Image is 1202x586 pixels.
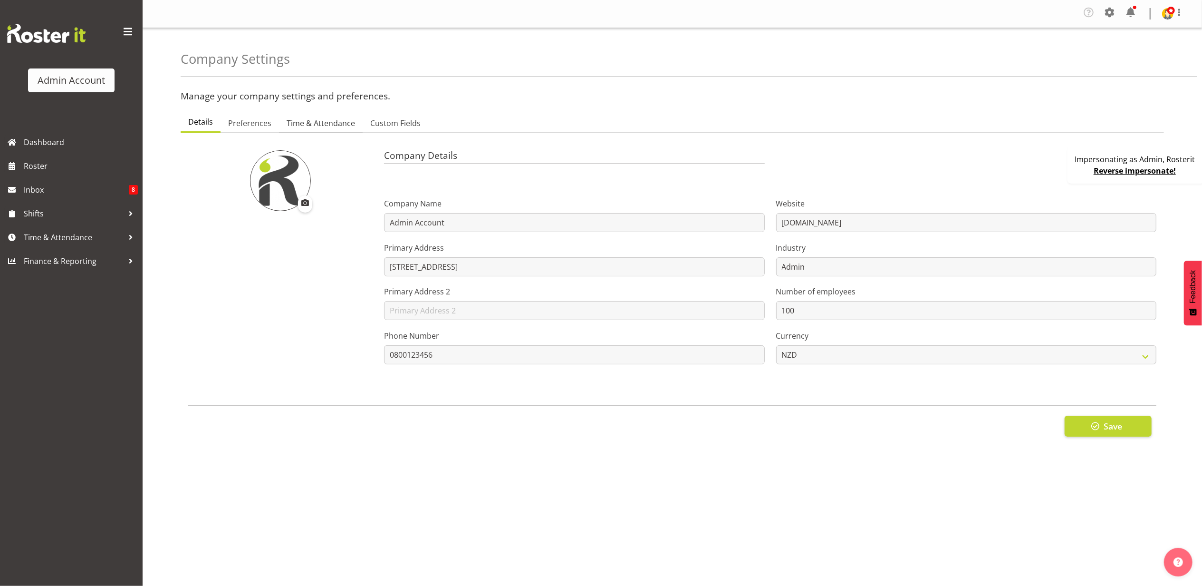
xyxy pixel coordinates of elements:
img: admin-rosteritf9cbda91fdf824d97c9d6345b1f660ea.png [1162,8,1173,20]
span: Feedback [1189,270,1197,303]
span: Time & Attendance [24,230,124,244]
div: Admin Account [38,73,105,88]
span: Roster [24,159,138,173]
span: Inbox [24,183,129,197]
span: Time & Attendance [287,117,355,129]
span: Dashboard [24,135,138,149]
span: Custom Fields [370,117,421,129]
span: Finance & Reporting [24,254,124,268]
h2: Company Settings [181,52,290,67]
span: Shifts [24,206,124,221]
span: 8 [129,185,138,195]
a: Reverse impersonate! [1094,166,1176,176]
p: Impersonating as Admin, Rosterit [1075,154,1195,165]
button: Feedback - Show survey [1184,261,1202,325]
img: Rosterit website logo [7,24,86,43]
span: Details [188,116,213,127]
h3: Manage your company settings and preferences. [181,91,1164,101]
span: Preferences [228,117,271,129]
img: help-xxl-2.png [1173,557,1183,567]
